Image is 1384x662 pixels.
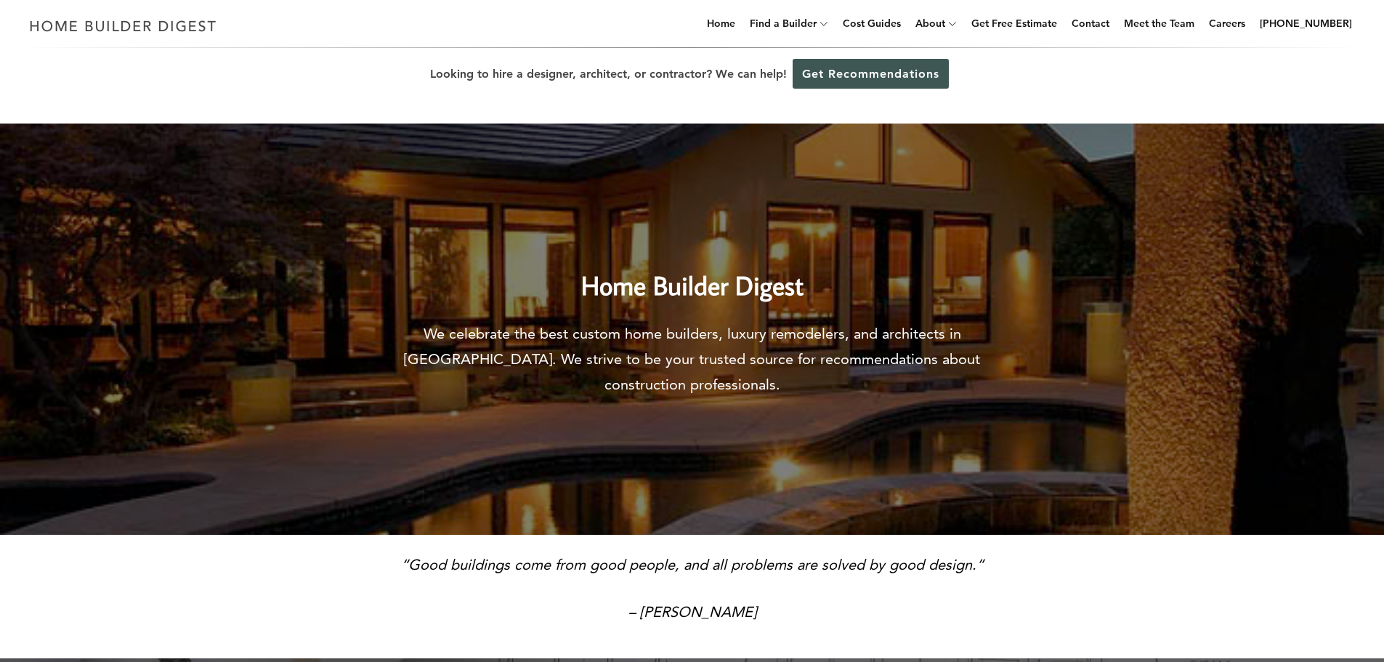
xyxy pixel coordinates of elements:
[23,12,223,40] img: Home Builder Digest
[628,603,756,621] em: – [PERSON_NAME]
[384,240,1001,305] h2: Home Builder Digest
[384,321,1001,397] p: We celebrate the best custom home builders, luxury remodelers, and architects in [GEOGRAPHIC_DATA...
[401,556,984,573] em: “Good buildings come from good people, and all problems are solved by good design.”
[793,59,949,89] a: Get Recommendations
